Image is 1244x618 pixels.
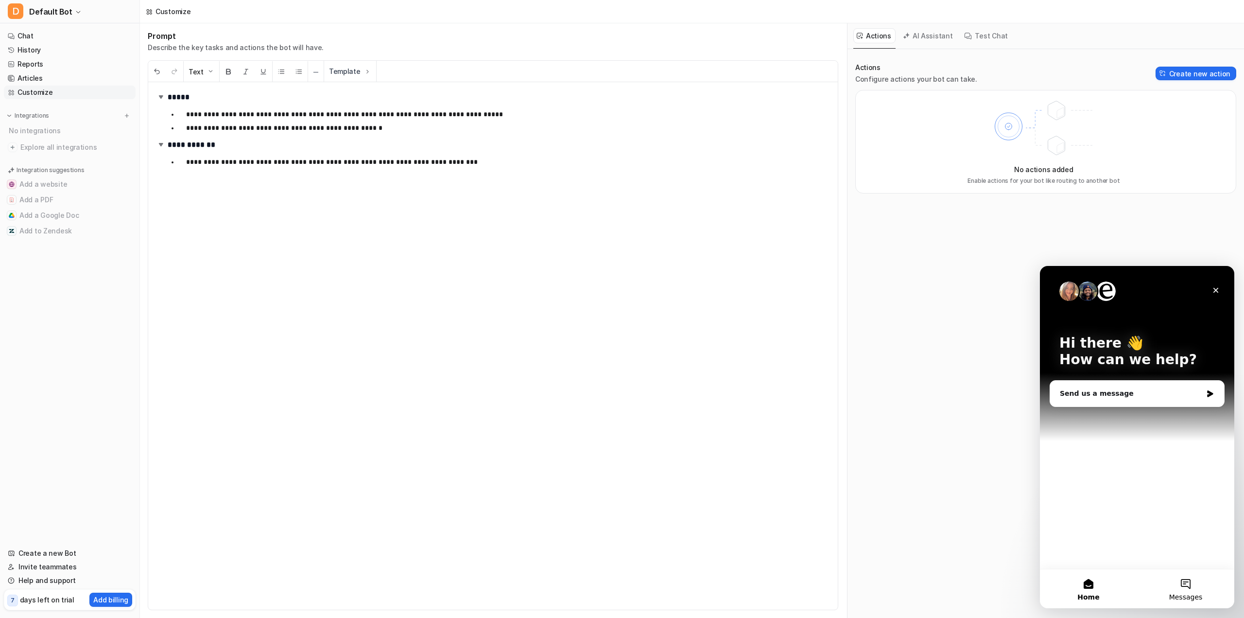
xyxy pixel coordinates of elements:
p: Add billing [93,595,128,605]
button: Add billing [89,593,132,607]
button: ─ [308,61,324,82]
a: Invite teammates [4,560,136,574]
a: Articles [4,71,136,85]
a: History [4,43,136,57]
img: Underline [259,68,267,75]
img: Add a website [9,181,15,187]
button: Add a Google DocAdd a Google Doc [4,208,136,223]
span: Default Bot [29,5,72,18]
span: D [8,3,23,19]
img: Add a Google Doc [9,212,15,218]
img: Add a PDF [9,197,15,203]
img: Create action [1159,70,1166,77]
img: Bold [225,68,232,75]
a: Chat [4,29,136,43]
p: Actions [855,63,977,72]
button: Integrations [4,111,52,121]
button: Ordered List [290,61,308,82]
iframe: Intercom live chat [1040,266,1234,608]
button: Undo [148,61,166,82]
button: Bold [220,61,237,82]
button: Test Chat [961,28,1012,43]
img: menu_add.svg [123,112,130,119]
img: expand-arrow.svg [156,92,166,102]
button: AI Assistant [899,28,957,43]
button: Add a websiteAdd a website [4,177,136,192]
img: Undo [153,68,161,75]
a: Reports [4,57,136,71]
button: Add to ZendeskAdd to Zendesk [4,223,136,239]
img: Add to Zendesk [9,228,15,234]
a: Create a new Bot [4,547,136,560]
img: Dropdown Down Arrow [207,68,214,75]
button: Italic [237,61,255,82]
img: Redo [171,68,178,75]
img: Ordered List [295,68,303,75]
div: No integrations [6,123,136,139]
img: Unordered List [277,68,285,75]
button: Create new action [1156,67,1236,80]
p: Enable actions for your bot like routing to another bot [968,177,1120,185]
span: Explore all integrations [20,140,132,155]
button: Template [324,61,376,82]
button: Unordered List [273,61,290,82]
a: Explore all integrations [4,141,136,154]
button: Redo [166,61,183,82]
a: Help and support [4,574,136,587]
img: Italic [242,68,250,75]
p: Configure actions your bot can take. [855,74,977,84]
p: days left on trial [20,595,74,605]
img: expand-arrow.svg [156,140,166,149]
img: explore all integrations [8,142,17,152]
p: Integrations [15,112,49,120]
button: Text [184,61,219,82]
p: No actions added [1014,164,1073,175]
a: Customize [4,86,136,99]
button: Add a PDFAdd a PDF [4,192,136,208]
button: Underline [255,61,272,82]
p: Describe the key tasks and actions the bot will have. [148,43,324,53]
p: 7 [11,596,15,605]
h1: Prompt [148,31,324,41]
button: Actions [853,28,896,43]
p: Integration suggestions [17,166,84,175]
img: Template [363,68,371,75]
img: expand menu [6,112,13,119]
div: Customize [155,6,190,17]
